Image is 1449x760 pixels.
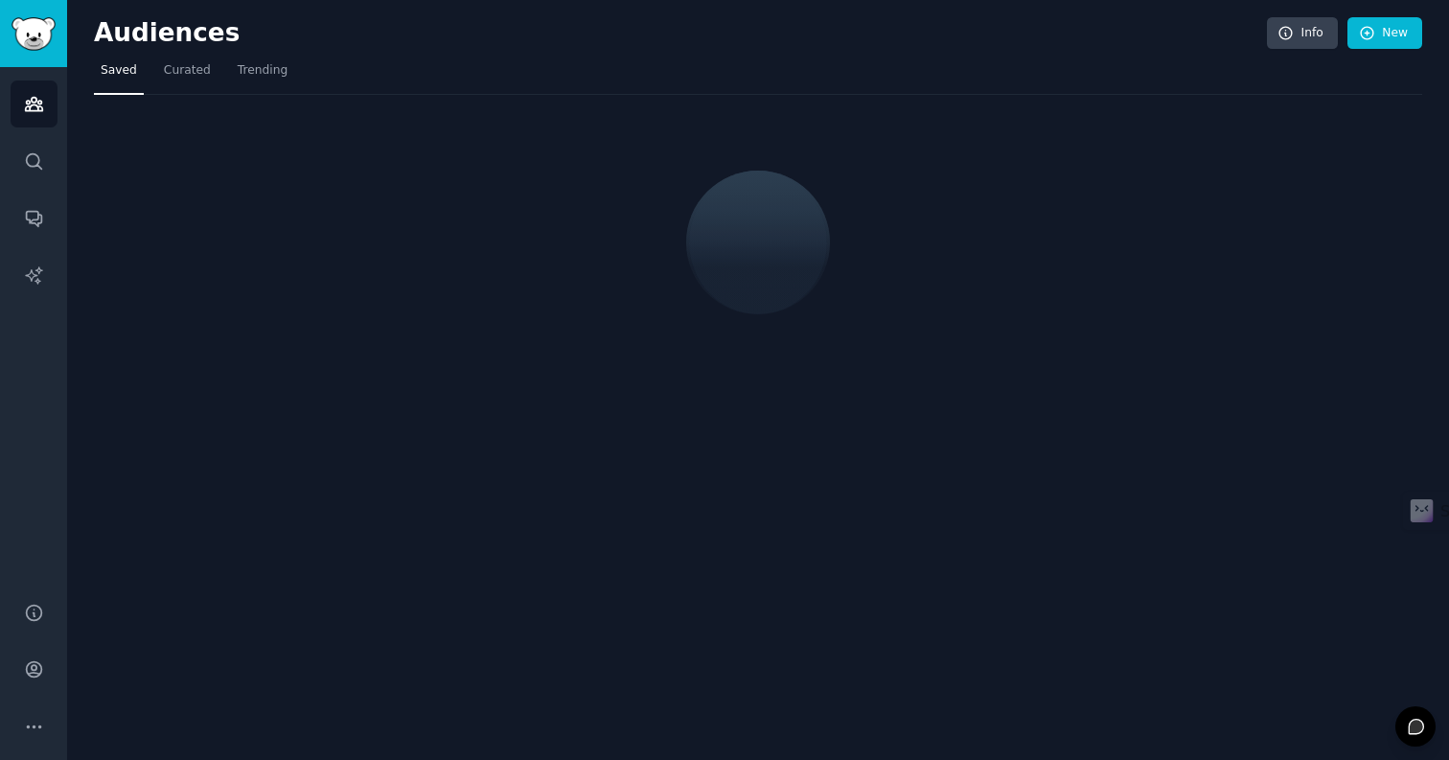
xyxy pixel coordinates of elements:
[94,18,1267,49] h2: Audiences
[238,62,287,80] span: Trending
[101,62,137,80] span: Saved
[1267,17,1338,50] a: Info
[94,56,144,95] a: Saved
[11,17,56,51] img: GummySearch logo
[231,56,294,95] a: Trending
[157,56,218,95] a: Curated
[164,62,211,80] span: Curated
[1347,17,1422,50] a: New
